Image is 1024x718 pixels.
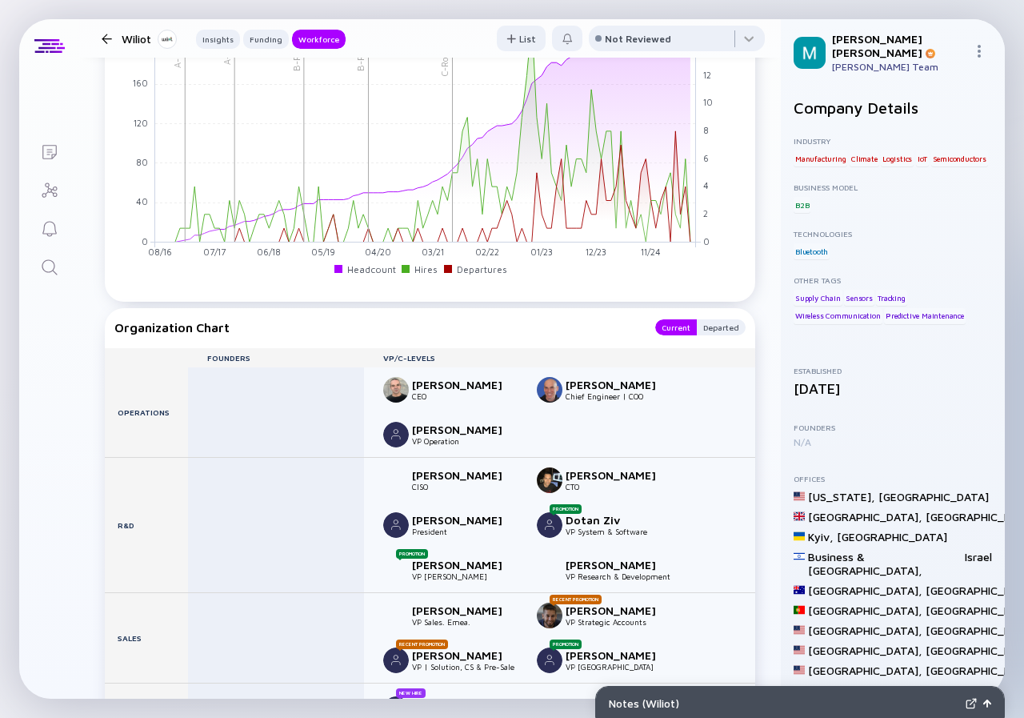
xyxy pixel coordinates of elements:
[885,684,912,697] div: Israel
[19,131,79,170] a: Lists
[566,604,671,617] div: [PERSON_NAME]
[114,319,639,335] div: Organization Chart
[566,648,671,662] div: [PERSON_NAME]
[808,530,834,544] div: Kyiv ,
[609,696,959,710] div: Notes ( Wiliot )
[808,684,882,697] div: Tel Aviv-Yafo ,
[794,511,805,522] img: United Kingdom Flag
[537,377,562,403] img: Yaron Elboim picture
[794,436,992,448] div: N/A
[537,603,562,628] img: Matan Epstein picture
[794,197,810,213] div: B2B
[655,319,697,335] button: Current
[475,247,499,257] tspan: 02/22
[412,617,518,627] div: VP Sales. Emea.
[19,170,79,208] a: Investor Map
[794,229,992,239] div: Technologies
[837,530,947,544] div: [GEOGRAPHIC_DATA]
[412,558,518,572] div: [PERSON_NAME]
[641,247,661,257] tspan: 11/24
[566,513,671,527] div: Dotan Ziv
[884,308,966,324] div: Predictive Maintenance
[292,30,346,49] button: Workforce
[412,648,518,662] div: [PERSON_NAME]
[794,136,992,146] div: Industry
[383,648,409,673] img: David Simon picture
[808,604,922,617] div: [GEOGRAPHIC_DATA] ,
[973,45,986,58] img: Menu
[566,482,671,491] div: CTO
[383,467,409,493] img: Alexander Gryniuk picture
[311,247,335,257] tspan: 05/19
[196,30,240,49] button: Insights
[566,662,671,672] div: VP [GEOGRAPHIC_DATA]
[383,603,409,628] img: Ohad P. picture
[412,604,518,617] div: [PERSON_NAME]
[142,235,148,246] tspan: 0
[586,247,606,257] tspan: 12/23
[808,624,922,637] div: [GEOGRAPHIC_DATA] ,
[794,37,826,69] img: Mordechai Profile Picture
[136,196,148,207] tspan: 40
[966,698,977,709] img: Expand Notes
[365,247,391,257] tspan: 04/20
[243,30,289,49] button: Funding
[794,644,805,656] img: United States Flag
[19,208,79,247] a: Reminders
[794,183,992,192] div: Business Model
[605,33,671,45] div: Not Reviewed
[808,510,922,523] div: [GEOGRAPHIC_DATA] ,
[292,31,346,47] div: Workforce
[105,458,188,592] div: R&D
[916,150,929,166] div: IoT
[794,684,805,696] img: Israel Flag
[537,512,562,538] img: Dotan Ziv picture
[703,180,709,191] tspan: 4
[383,557,409,583] img: Yuval Amran picture
[537,467,562,493] img: Alon Yehezkely picture
[808,664,922,677] div: [GEOGRAPHIC_DATA] ,
[876,290,906,306] div: Tracking
[412,697,518,711] div: [PERSON_NAME]
[566,468,671,482] div: [PERSON_NAME]
[19,247,79,285] a: Search
[794,380,992,397] div: [DATE]
[808,490,875,503] div: [US_STATE] ,
[383,377,409,403] img: Tal Tamir picture
[383,422,409,447] img: Sagi Lindenfeld picture
[794,150,847,166] div: Manufacturing
[136,157,148,167] tspan: 80
[794,531,805,542] img: Ukraine Flag
[794,308,882,324] div: Wireless Communication
[396,688,426,698] div: New Hire
[794,366,992,375] div: Established
[931,150,988,166] div: Semiconductors
[566,527,671,536] div: VP System & Software
[203,247,226,257] tspan: 07/17
[844,290,874,306] div: Sensors
[850,150,879,166] div: Climate
[133,78,148,88] tspan: 160
[832,61,966,73] div: [PERSON_NAME] Team
[497,26,546,51] button: List
[566,617,671,627] div: VP Strategic Accounts
[794,243,830,259] div: Bluetooth
[412,662,518,672] div: VP | Solution, CS & Pre-Sale
[550,595,602,604] div: Recent Promotion
[412,391,518,401] div: CEO
[122,29,177,49] div: Wiliot
[794,604,805,616] img: Portugal Flag
[412,572,518,581] div: VP [PERSON_NAME]
[794,584,805,596] img: Australia Flag
[188,353,364,363] div: Founders
[794,664,805,676] img: United States Flag
[794,98,992,117] h2: Company Details
[412,423,518,436] div: [PERSON_NAME]
[243,31,289,47] div: Funding
[257,247,281,257] tspan: 06/18
[537,557,562,583] img: Ilan Lifshitz picture
[566,378,671,391] div: [PERSON_NAME]
[808,644,922,657] div: [GEOGRAPHIC_DATA] ,
[383,512,409,538] img: Julien Bellanger picture
[881,150,914,166] div: Logistics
